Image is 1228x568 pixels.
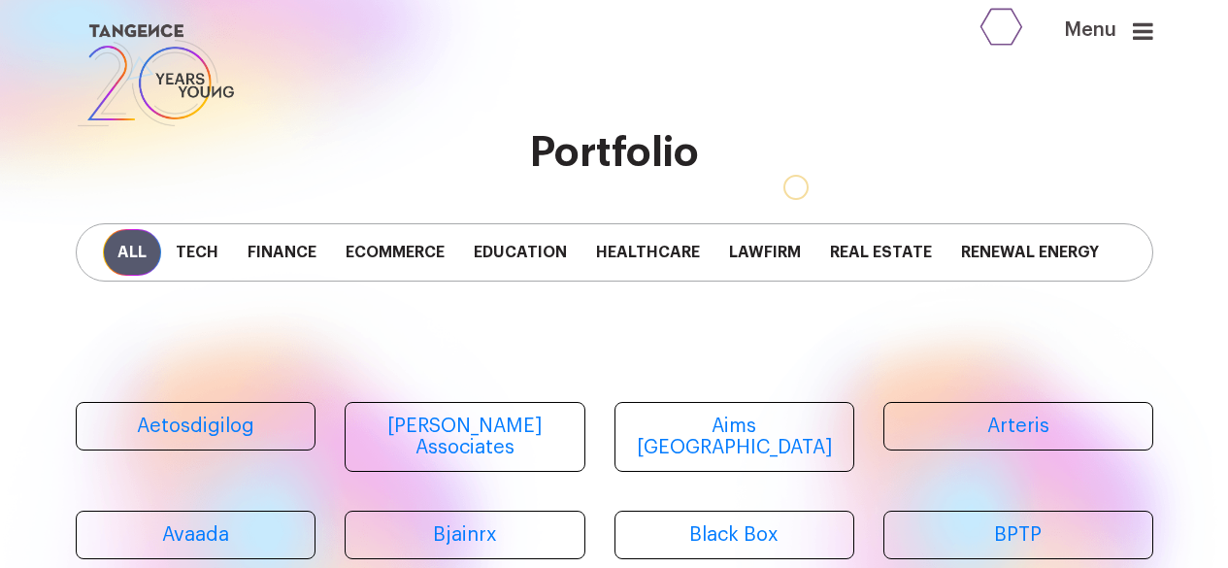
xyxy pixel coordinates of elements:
[883,402,1153,451] a: Arteris
[331,229,459,276] span: Ecommerce
[345,402,585,472] a: [PERSON_NAME] Associates
[459,229,581,276] span: Education
[1113,229,1221,276] span: Staffing
[714,229,815,276] span: Lawfirm
[76,511,316,559] a: Avaada
[103,229,161,276] span: All
[815,229,946,276] span: Real Estate
[76,402,316,451] a: Aetosdigilog
[233,229,331,276] span: Finance
[581,229,714,276] span: Healthcare
[614,511,855,559] a: Black Box
[345,511,585,559] a: Bjainrx
[883,511,1153,559] a: BPTP
[76,130,1153,175] h2: Portfolio
[946,229,1113,276] span: Renewal Energy
[614,402,855,472] a: Aims [GEOGRAPHIC_DATA]
[76,19,237,131] img: logo SVG
[161,229,233,276] span: Tech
